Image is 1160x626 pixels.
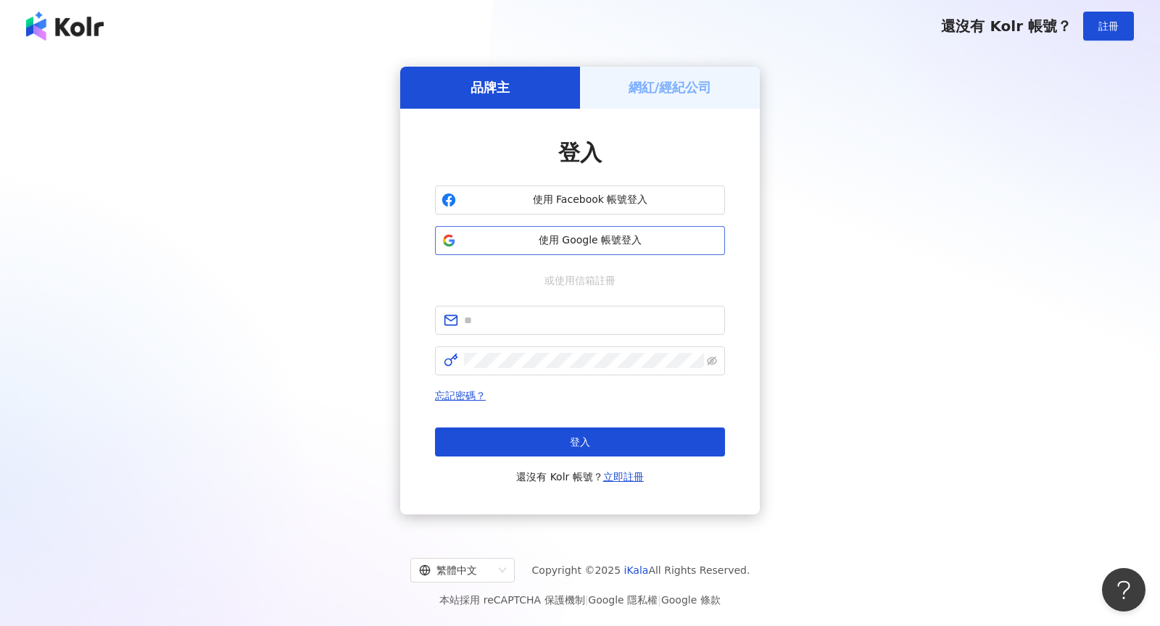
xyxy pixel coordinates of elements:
[588,594,658,606] a: Google 隱私權
[516,468,644,485] span: 還沒有 Kolr 帳號？
[629,78,712,96] h5: 網紅/經紀公司
[585,594,589,606] span: |
[534,272,626,288] span: 或使用信箱註冊
[435,185,725,214] button: 使用 Facebook 帳號登入
[707,356,717,366] span: eye-invisible
[661,594,721,606] a: Google 條款
[1083,12,1134,41] button: 註冊
[570,436,590,448] span: 登入
[658,594,661,606] span: |
[26,12,104,41] img: logo
[419,559,493,582] div: 繁體中文
[471,78,510,96] h5: 品牌主
[439,591,720,609] span: 本站採用 reCAPTCHA 保護機制
[462,193,718,207] span: 使用 Facebook 帳號登入
[1102,568,1145,612] iframe: Help Scout Beacon - Open
[532,562,750,579] span: Copyright © 2025 All Rights Reserved.
[558,140,602,165] span: 登入
[435,390,486,401] a: 忘記密碼？
[462,233,718,248] span: 使用 Google 帳號登入
[603,471,644,483] a: 立即註冊
[624,564,649,576] a: iKala
[1098,20,1119,32] span: 註冊
[435,427,725,456] button: 登入
[941,17,1072,35] span: 還沒有 Kolr 帳號？
[435,226,725,255] button: 使用 Google 帳號登入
